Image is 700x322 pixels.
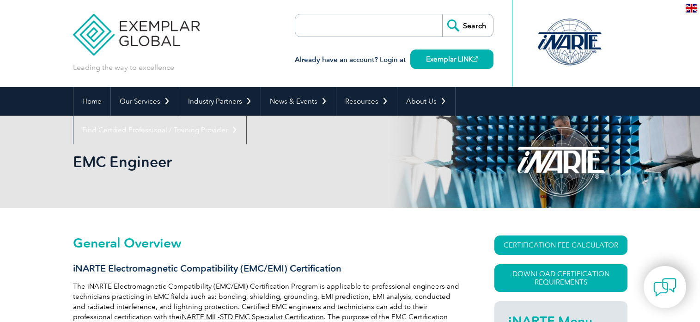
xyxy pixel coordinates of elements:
[295,54,493,66] h3: Already have an account? Login at
[442,14,493,37] input: Search
[73,153,428,171] h1: EMC Engineer
[653,276,676,299] img: contact-chat.png
[397,87,455,116] a: About Us
[686,4,697,12] img: en
[473,56,478,62] img: open_square.png
[73,116,246,144] a: Find Certified Professional / Training Provider
[73,87,110,116] a: Home
[494,235,627,255] a: CERTIFICATION FEE CALCULATOR
[261,87,336,116] a: News & Events
[179,87,261,116] a: Industry Partners
[73,235,461,250] h2: General Overview
[73,263,461,274] h3: iNARTE Electromagnetic Compatibility (EMC/EMI) Certification
[111,87,179,116] a: Our Services
[410,50,493,69] a: Exemplar LINK
[336,87,397,116] a: Resources
[180,313,324,321] a: iNARTE MIL-STD EMC Specialist Certification
[494,264,627,292] a: Download Certification Requirements
[73,62,174,73] p: Leading the way to excellence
